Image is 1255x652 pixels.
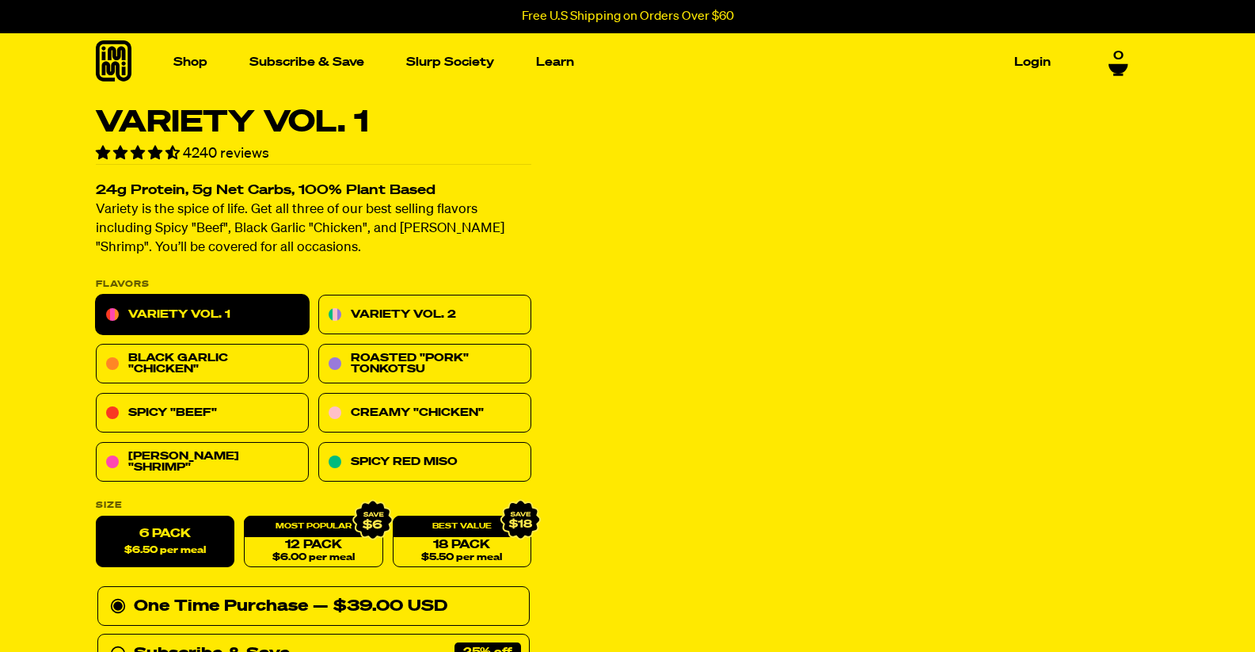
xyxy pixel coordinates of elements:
span: 4.55 stars [96,147,183,161]
a: Spicy Red Miso [318,443,531,482]
a: Roasted "Pork" Tonkotsu [318,345,531,384]
a: 12 Pack$6.00 per meal [244,517,382,568]
h1: Variety Vol. 1 [96,108,531,138]
a: Variety Vol. 2 [318,295,531,335]
a: Subscribe & Save [243,50,371,74]
p: Flavors [96,280,531,289]
a: Variety Vol. 1 [96,295,309,335]
span: $6.50 per meal [124,546,206,556]
a: 0 [1109,49,1128,76]
label: 6 Pack [96,517,234,568]
label: Size [96,501,531,510]
a: Black Garlic "Chicken" [96,345,309,384]
a: [PERSON_NAME] "Shrimp" [96,443,309,482]
a: Shop [167,50,214,74]
a: Learn [530,50,580,74]
a: Slurp Society [400,50,500,74]
a: Spicy "Beef" [96,394,309,433]
span: 4240 reviews [183,147,269,161]
a: Creamy "Chicken" [318,394,531,433]
span: 0 [1113,49,1124,63]
h2: 24g Protein, 5g Net Carbs, 100% Plant Based [96,185,531,198]
a: Login [1008,50,1057,74]
div: — $39.00 USD [313,594,447,620]
span: $5.50 per meal [421,553,502,563]
a: 18 Pack$5.50 per meal [392,517,531,568]
p: Variety is the spice of life. Get all three of our best selling flavors including Spicy "Beef", B... [96,201,531,258]
p: Free U.S Shipping on Orders Over $60 [522,10,734,24]
nav: Main navigation [167,33,1057,91]
div: One Time Purchase [110,594,517,620]
span: $6.00 per meal [272,553,354,563]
